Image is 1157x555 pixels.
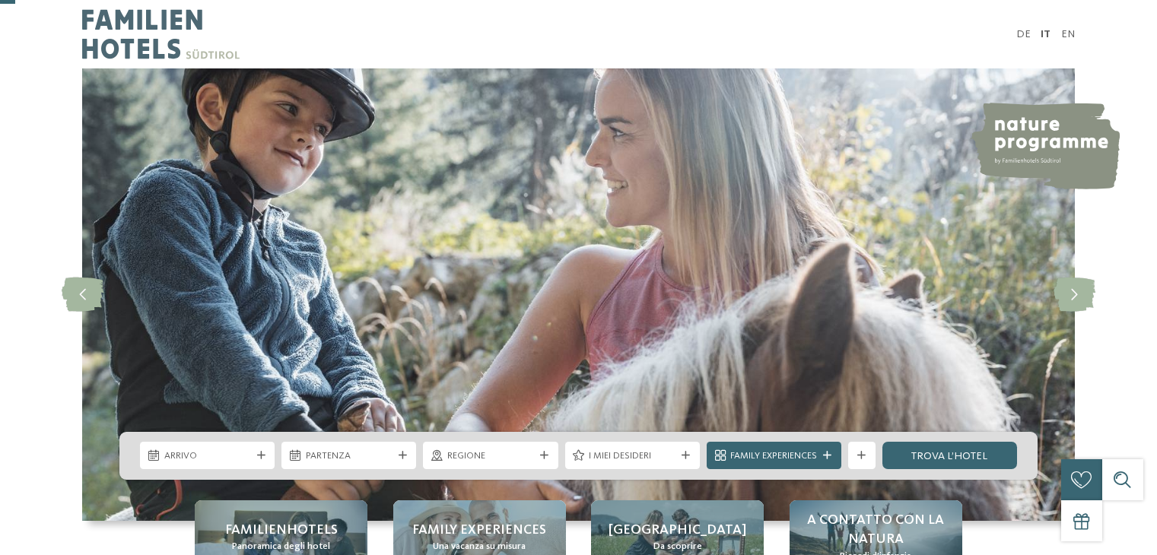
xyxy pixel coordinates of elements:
[82,68,1075,521] img: Family hotel Alto Adige: the happy family places!
[589,449,675,463] span: I miei desideri
[306,449,393,463] span: Partenza
[225,521,338,540] span: Familienhotels
[164,449,251,463] span: Arrivo
[969,103,1120,189] img: nature programme by Familienhotels Südtirol
[803,511,949,549] span: A contatto con la natura
[433,540,526,553] span: Una vacanza su misura
[653,540,702,553] span: Da scoprire
[1041,29,1051,40] a: IT
[447,449,534,463] span: Regione
[232,540,330,553] span: Panoramica degli hotel
[1016,29,1031,40] a: DE
[882,442,1017,469] a: trova l’hotel
[609,521,746,540] span: [GEOGRAPHIC_DATA]
[1061,29,1075,40] a: EN
[412,521,546,540] span: Family experiences
[730,449,817,463] span: Family Experiences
